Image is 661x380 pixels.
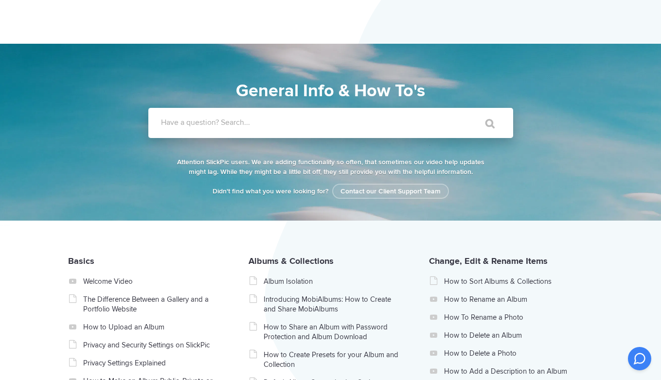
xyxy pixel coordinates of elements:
a: How To Rename a Photo [444,312,582,322]
a: Album Isolation [264,276,401,286]
p: Didn't find what you were looking for? [175,187,486,196]
p: Attention SlickPic users. We are adding functionality so often, that sometimes our video help upd... [175,157,486,177]
a: How to Add a Description to an Album [444,366,582,376]
a: How to Upload an Album [83,322,221,332]
a: How to Share an Album with Password Protection and Album Download [264,322,401,342]
a: Privacy and Security Settings on SlickPic [83,340,221,350]
a: Basics [68,256,94,266]
a: How to Sort Albums & Collections [444,276,582,286]
h1: General Info & How To's [105,78,557,104]
a: How to Delete a Photo [444,348,582,358]
a: Contact our Client Support Team [332,184,449,199]
a: How to Delete an Album [444,330,582,340]
a: Albums & Collections [249,256,334,266]
a: The Difference Between a Gallery and a Portfolio Website [83,294,221,314]
input:  [465,112,506,135]
a: Change, Edit & Rename Items [429,256,548,266]
a: Privacy Settings Explained [83,358,221,368]
a: How to Create Presets for your Album and Collection [264,350,401,369]
a: Welcome Video [83,276,221,286]
a: How to Rename an Album [444,294,582,304]
label: Have a question? Search... [161,118,526,127]
a: Introducing MobiAlbums: How to Create and Share MobiAlbums [264,294,401,314]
